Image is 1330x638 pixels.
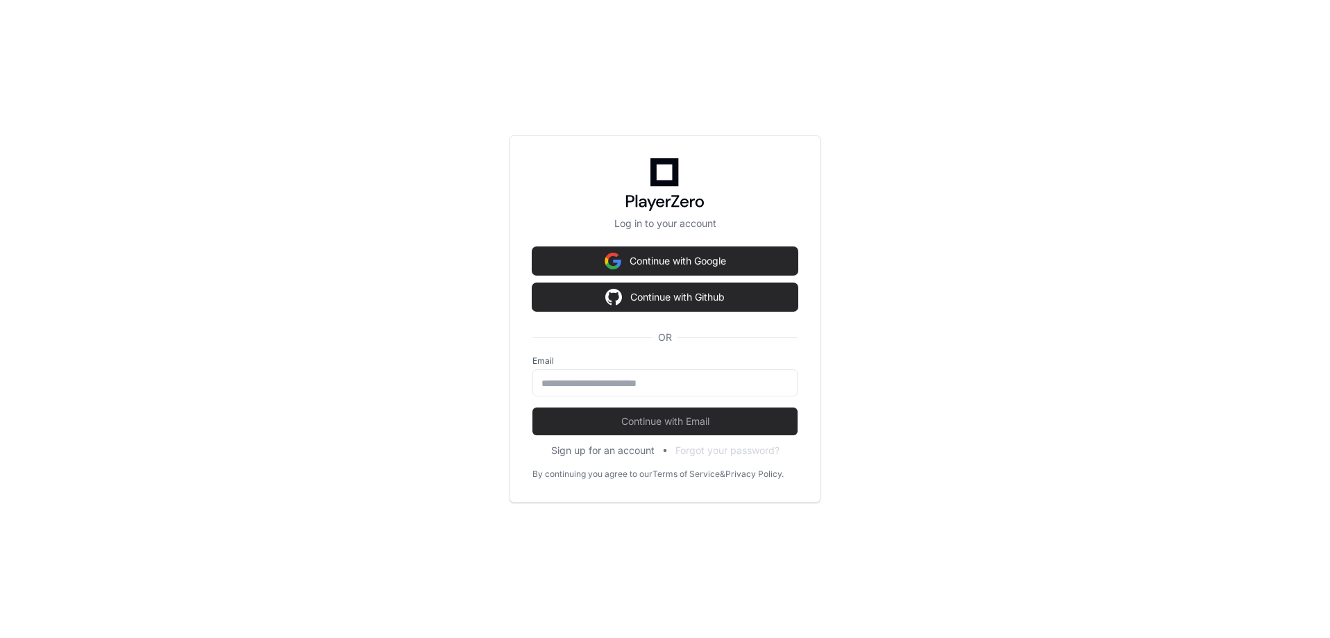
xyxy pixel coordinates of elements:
a: Privacy Policy. [725,469,784,480]
div: By continuing you agree to our [532,469,653,480]
button: Sign up for an account [551,444,655,457]
img: Sign in with google [605,283,622,311]
p: Log in to your account [532,217,798,230]
span: OR [653,330,677,344]
div: & [720,469,725,480]
button: Continue with Google [532,247,798,275]
button: Continue with Github [532,283,798,311]
label: Email [532,355,798,367]
span: Continue with Email [532,414,798,428]
a: Terms of Service [653,469,720,480]
button: Continue with Email [532,408,798,435]
img: Sign in with google [605,247,621,275]
button: Forgot your password? [675,444,780,457]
